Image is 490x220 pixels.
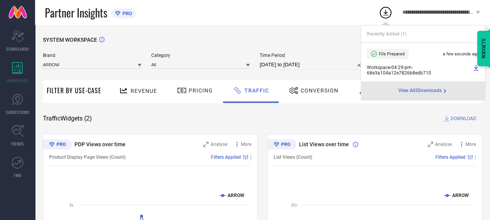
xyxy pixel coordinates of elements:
span: More [241,142,251,147]
text: ARROW [228,193,244,198]
span: | [250,154,251,160]
a: View All3Downloads [398,88,448,94]
svg: Zoom [203,142,209,147]
text: 3L [69,203,74,207]
span: SYSTEM WORKSPACE [43,37,97,43]
span: Traffic [244,87,269,94]
span: List Views over time [299,141,349,147]
span: | [475,154,476,160]
span: File Prepared [379,51,405,57]
span: Recently Added ( 1 ) [367,31,407,37]
span: Partner Insights [45,5,107,21]
span: Brand [43,53,142,58]
span: Category [151,53,250,58]
span: Time Period [260,53,364,58]
span: Traffic Widgets ( 2 ) [43,115,92,122]
span: Product Display Page Views (Count) [49,154,126,160]
span: Revenue [131,88,157,94]
span: Analyse [435,142,452,147]
span: TRENDS [11,141,24,147]
span: WORKSPACE [7,78,28,83]
span: DOWNLOAD [451,115,476,122]
span: Workspace - 04:29-pm - 68e3a104a12e7826b8edb710 [367,65,471,76]
span: SCORECARDS [6,46,29,52]
span: View All 3 Downloads [398,88,442,94]
span: FWD [14,172,21,178]
span: PDP Views over time [74,141,126,147]
span: PRO [120,11,132,16]
a: Download [473,65,479,76]
div: Premium [267,139,296,151]
span: List Views (Count) [274,154,312,160]
span: Filters Applied [435,154,465,160]
text: 2Cr [291,203,298,207]
span: Filter By Use-Case [47,86,101,95]
div: Open download page [398,88,448,94]
span: Analyse [211,142,227,147]
span: Filters Applied [211,154,241,160]
span: More [465,142,476,147]
span: SUGGESTIONS [6,109,30,115]
span: Conversion [301,87,338,94]
input: Select time period [260,60,364,69]
text: ARROW [452,193,469,198]
span: Pricing [189,87,213,94]
span: a few seconds ago [443,51,479,57]
div: Open download list [379,5,393,20]
div: Premium [43,139,72,151]
svg: Zoom [428,142,433,147]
